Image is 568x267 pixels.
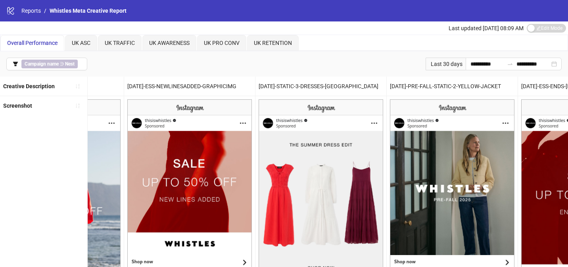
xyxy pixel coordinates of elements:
span: UK PRO CONV [204,40,240,46]
b: Campaign name [25,61,59,67]
span: sort-ascending [75,103,81,108]
div: Last 30 days [426,58,466,70]
div: [DATE]-ESS-NEWLINESADDED-GRAPHICIMG [124,77,255,96]
span: UK TRAFFIC [105,40,135,46]
a: Reports [20,6,42,15]
span: UK RETENTION [254,40,292,46]
span: Last updated [DATE] 08:09 AM [449,25,524,31]
div: [DATE]-PRE-FALL-STATIC-2-YELLOW-JACKET [387,77,518,96]
span: UK AWARENESS [149,40,190,46]
span: to [507,61,513,67]
span: ∋ [21,60,78,68]
button: Campaign name ∋ Nest [6,58,87,70]
span: swap-right [507,61,513,67]
span: sort-ascending [75,83,81,89]
span: Whistles Meta Creative Report [50,8,127,14]
b: Screenshot [3,103,32,109]
li: / [44,6,46,15]
span: Overall Performance [7,40,58,46]
span: UK ASC [72,40,90,46]
b: Nest [65,61,75,67]
div: [DATE]-STATIC-3-DRESSES-[GEOGRAPHIC_DATA] [255,77,386,96]
span: filter [13,61,18,67]
b: Creative Description [3,83,55,89]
